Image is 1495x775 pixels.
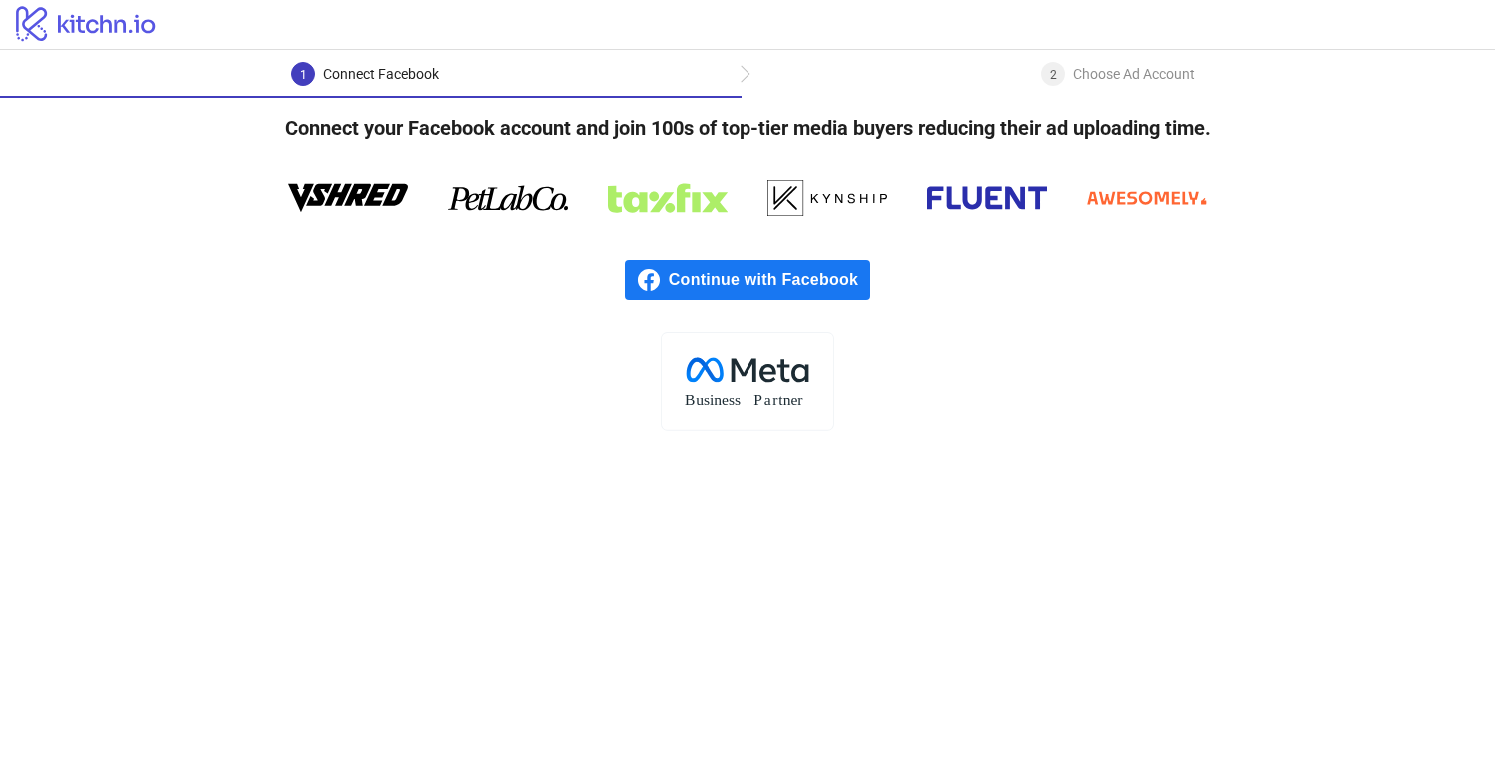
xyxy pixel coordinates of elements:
[753,391,762,408] tspan: P
[696,391,741,408] tspan: usiness
[1050,68,1057,82] span: 2
[1073,62,1195,86] div: Choose Ad Account
[772,391,778,408] tspan: r
[300,68,307,82] span: 1
[625,260,870,300] a: Continue with Facebook
[323,62,439,86] div: Connect Facebook
[685,391,695,408] tspan: B
[253,98,1243,158] h4: Connect your Facebook account and join 100s of top-tier media buyers reducing their ad uploading ...
[669,260,870,300] span: Continue with Facebook
[764,391,771,408] tspan: a
[778,391,803,408] tspan: tner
